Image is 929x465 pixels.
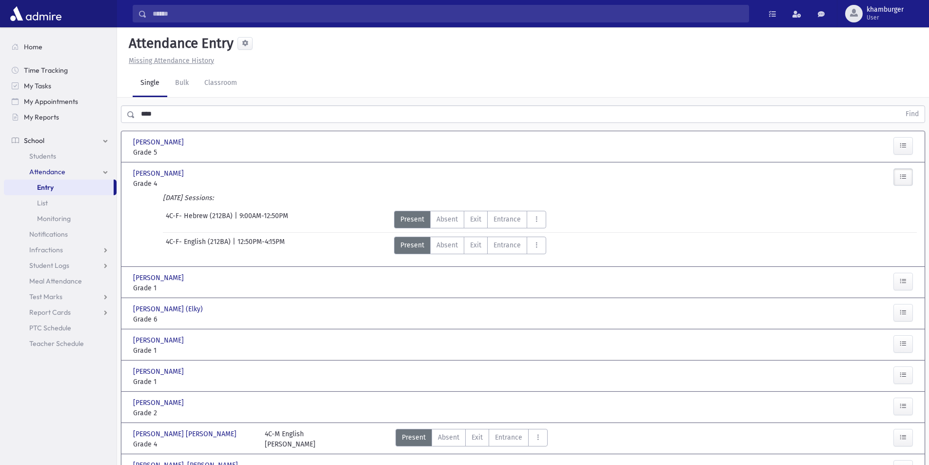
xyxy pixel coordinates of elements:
span: Report Cards [29,308,71,317]
img: AdmirePro [8,4,64,23]
span: khamburger [867,6,904,14]
span: | [235,211,239,228]
a: Attendance [4,164,117,180]
a: Notifications [4,226,117,242]
a: My Reports [4,109,117,125]
h5: Attendance Entry [125,35,234,52]
span: Grade 4 [133,439,255,449]
a: Time Tracking [4,62,117,78]
a: PTC Schedule [4,320,117,336]
span: Grade 5 [133,147,255,158]
span: Entry [37,183,54,192]
a: Monitoring [4,211,117,226]
span: [PERSON_NAME] [133,168,186,179]
span: [PERSON_NAME] [133,398,186,408]
span: Teacher Schedule [29,339,84,348]
span: Present [400,214,424,224]
span: School [24,136,44,145]
span: Time Tracking [24,66,68,75]
span: My Tasks [24,81,51,90]
span: Grade 4 [133,179,255,189]
div: 4C-M English [PERSON_NAME] [265,429,316,449]
span: Present [402,432,426,443]
a: Classroom [197,70,245,97]
a: List [4,195,117,211]
a: Home [4,39,117,55]
span: Entrance [494,240,521,250]
span: [PERSON_NAME] (Elky) [133,304,205,314]
span: Absent [436,214,458,224]
div: AttTypes [395,429,548,449]
span: [PERSON_NAME] [PERSON_NAME] [133,429,238,439]
span: Infractions [29,245,63,254]
span: Students [29,152,56,161]
span: Present [400,240,424,250]
span: 12:50PM-4:15PM [237,237,285,254]
a: Test Marks [4,289,117,304]
a: Meal Attendance [4,273,117,289]
span: Entrance [494,214,521,224]
span: Grade 1 [133,345,255,356]
span: Test Marks [29,292,62,301]
div: AttTypes [394,237,546,254]
span: [PERSON_NAME] [133,137,186,147]
span: Absent [436,240,458,250]
span: Grade 1 [133,377,255,387]
span: Monitoring [37,214,71,223]
a: Student Logs [4,258,117,273]
a: Bulk [167,70,197,97]
span: PTC Schedule [29,323,71,332]
span: Exit [472,432,483,443]
span: My Reports [24,113,59,121]
span: [PERSON_NAME] [133,366,186,377]
span: Exit [470,240,481,250]
u: Missing Attendance History [129,57,214,65]
span: 4C-F- English (212BA) [166,237,233,254]
div: AttTypes [394,211,546,228]
a: My Tasks [4,78,117,94]
span: Absent [438,432,459,443]
span: 4C-F- Hebrew (212BA) [166,211,235,228]
i: [DATE] Sessions: [163,194,214,202]
span: User [867,14,904,21]
span: Attendance [29,167,65,176]
span: List [37,199,48,207]
span: Home [24,42,42,51]
a: Infractions [4,242,117,258]
span: Grade 6 [133,314,255,324]
button: Find [900,106,925,122]
a: Report Cards [4,304,117,320]
span: [PERSON_NAME] [133,273,186,283]
span: Notifications [29,230,68,239]
input: Search [147,5,749,22]
a: Missing Attendance History [125,57,214,65]
span: Grade 2 [133,408,255,418]
span: [PERSON_NAME] [133,335,186,345]
span: 9:00AM-12:50PM [239,211,288,228]
span: Meal Attendance [29,277,82,285]
span: Student Logs [29,261,69,270]
a: Teacher Schedule [4,336,117,351]
a: School [4,133,117,148]
a: Single [133,70,167,97]
span: Entrance [495,432,522,443]
span: | [233,237,237,254]
span: My Appointments [24,97,78,106]
span: Grade 1 [133,283,255,293]
a: Students [4,148,117,164]
a: My Appointments [4,94,117,109]
span: Exit [470,214,481,224]
a: Entry [4,180,114,195]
